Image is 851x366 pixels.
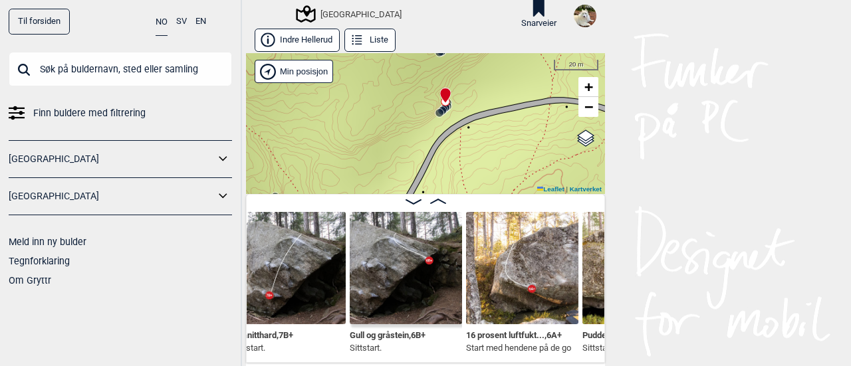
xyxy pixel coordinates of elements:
span: 16 prosent luftfukt... , 6A+ [466,327,562,340]
a: Om Gryttr [9,275,51,286]
a: Til forsiden [9,9,70,35]
a: [GEOGRAPHIC_DATA] [9,149,215,169]
a: Leaflet [537,185,564,193]
div: 20 m [554,60,598,70]
a: Meld inn ny bulder [9,236,86,247]
input: Søk på buldernavn, sted eller samling [9,52,232,86]
span: + [584,78,593,95]
button: NO [156,9,168,36]
p: Sittstart. [233,341,293,355]
button: SV [176,9,187,35]
a: Layers [573,124,598,153]
div: [GEOGRAPHIC_DATA] [298,6,402,22]
a: [GEOGRAPHIC_DATA] [9,187,215,206]
a: Finn buldere med filtrering [9,104,232,123]
p: Sittstart. Klatres på vint [582,341,669,355]
img: 16 prosent luftfuktighet 210508 [466,212,578,324]
button: Indre Hellerud [255,29,340,52]
img: Gull og grastein 200415 [350,212,462,324]
span: | [566,185,568,193]
button: Liste [344,29,396,52]
span: Granitthard , 7B+ [233,327,293,340]
span: Gull og gråstein , 6B+ [350,327,425,340]
button: EN [195,9,206,35]
img: Granitthard 200415 [233,212,346,324]
div: Vis min posisjon [255,60,333,83]
p: Sittstart. [350,341,425,355]
span: − [584,98,593,115]
p: Start med hendene på de go [466,341,571,355]
span: Finn buldere med filtrering [33,104,146,123]
img: 7602 F3 A7 6015 488 D 9 F25 4 D0 CFC0 B616 F [574,5,596,27]
a: Tegnforklaring [9,256,70,266]
a: Kartverket [570,185,602,193]
a: Zoom out [578,97,598,117]
a: Zoom in [578,77,598,97]
span: Pudderføre , 6C [582,327,638,340]
img: Pudderfore 210325 [582,212,695,324]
